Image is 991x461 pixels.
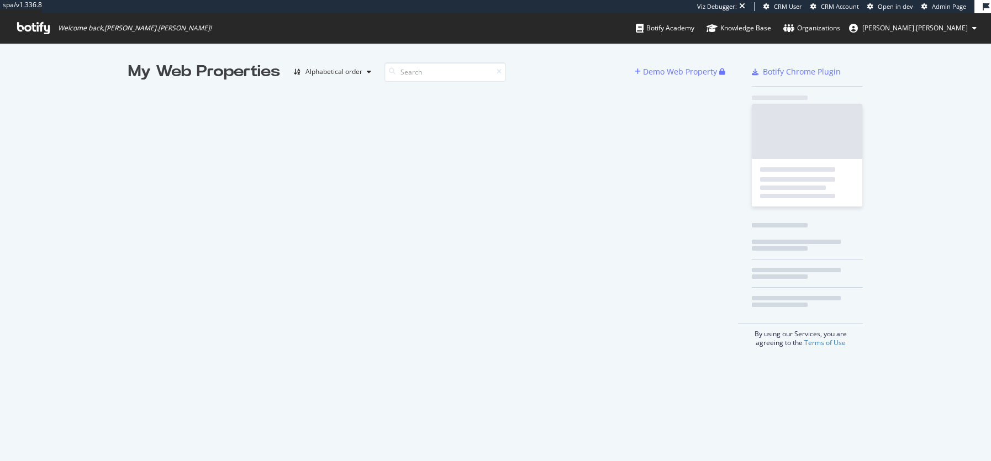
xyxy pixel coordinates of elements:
div: Botify Academy [636,23,694,34]
a: Botify Academy [636,13,694,43]
div: Demo Web Property [643,66,717,77]
span: Admin Page [932,2,966,10]
div: My Web Properties [128,61,280,83]
div: By using our Services, you are agreeing to the [738,324,863,347]
a: Botify Chrome Plugin [752,66,841,77]
span: Welcome back, [PERSON_NAME].[PERSON_NAME] ! [58,24,212,33]
a: Demo Web Property [635,67,719,76]
a: Organizations [783,13,840,43]
input: Search [384,62,506,82]
a: CRM User [763,2,802,11]
div: Botify Chrome Plugin [763,66,841,77]
a: Open in dev [867,2,913,11]
a: Terms of Use [804,338,846,347]
div: Organizations [783,23,840,34]
span: Open in dev [878,2,913,10]
a: CRM Account [810,2,859,11]
span: melanie.muller [862,23,968,33]
button: Alphabetical order [289,63,376,81]
div: Viz Debugger: [697,2,737,11]
span: CRM User [774,2,802,10]
span: CRM Account [821,2,859,10]
button: Demo Web Property [635,63,719,81]
a: Knowledge Base [707,13,771,43]
a: Admin Page [921,2,966,11]
div: Alphabetical order [305,68,362,75]
div: Knowledge Base [707,23,771,34]
button: [PERSON_NAME].[PERSON_NAME] [840,19,985,37]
